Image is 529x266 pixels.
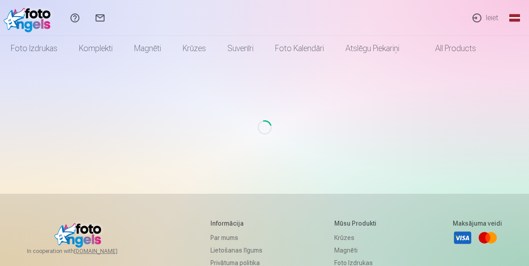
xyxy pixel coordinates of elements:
[410,36,487,61] a: All products
[264,36,335,61] a: Foto kalendāri
[335,36,410,61] a: Atslēgu piekariņi
[210,219,262,228] h5: Informācija
[217,36,264,61] a: Suvenīri
[123,36,172,61] a: Magnēti
[27,248,139,255] span: In cooperation with
[74,248,139,255] a: [DOMAIN_NAME]
[453,228,472,248] a: Visa
[334,244,381,257] a: Magnēti
[334,231,381,244] a: Krūzes
[68,36,123,61] a: Komplekti
[4,4,55,32] img: /fa1
[210,244,262,257] a: Lietošanas līgums
[334,219,381,228] h5: Mūsu produkti
[210,231,262,244] a: Par mums
[478,228,498,248] a: Mastercard
[453,219,502,228] h5: Maksājuma veidi
[172,36,217,61] a: Krūzes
